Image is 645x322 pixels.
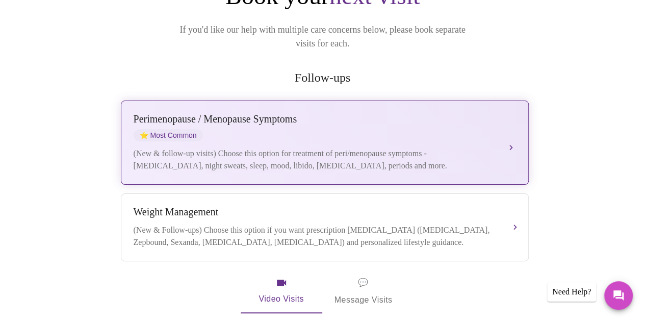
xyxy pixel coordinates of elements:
[134,129,203,141] span: Most Common
[334,276,393,307] span: Message Visits
[134,206,496,218] div: Weight Management
[121,193,529,261] button: Weight Management(New & Follow-ups) Choose this option if you want prescription [MEDICAL_DATA] ([...
[119,71,527,85] h2: Follow-ups
[140,131,148,139] span: star
[166,23,480,51] p: If you'd like our help with multiple care concerns below, please book separate visits for each.
[134,224,496,249] div: (New & Follow-ups) Choose this option if you want prescription [MEDICAL_DATA] ([MEDICAL_DATA], Ze...
[604,281,633,310] button: Messages
[134,113,496,125] div: Perimenopause / Menopause Symptoms
[547,282,596,302] div: Need Help?
[253,277,310,306] span: Video Visits
[358,276,368,290] span: message
[134,147,496,172] div: (New & follow-up visits) Choose this option for treatment of peri/menopause symptoms - [MEDICAL_D...
[121,101,529,185] button: Perimenopause / Menopause SymptomsstarMost Common(New & follow-up visits) Choose this option for ...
